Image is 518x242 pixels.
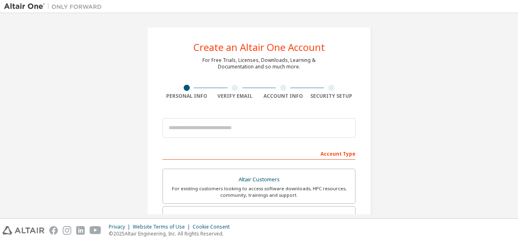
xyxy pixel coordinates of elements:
img: linkedin.svg [76,226,85,235]
div: Students [168,211,350,223]
div: Account Type [162,147,356,160]
img: Altair One [4,2,106,11]
div: Account Info [259,93,307,99]
img: youtube.svg [90,226,101,235]
div: For Free Trials, Licenses, Downloads, Learning & Documentation and so much more. [202,57,316,70]
div: Security Setup [307,93,356,99]
p: © 2025 Altair Engineering, Inc. All Rights Reserved. [109,230,235,237]
div: Website Terms of Use [133,224,193,230]
img: facebook.svg [49,226,58,235]
img: altair_logo.svg [2,226,44,235]
div: Altair Customers [168,174,350,185]
div: Cookie Consent [193,224,235,230]
div: Personal Info [162,93,211,99]
div: For existing customers looking to access software downloads, HPC resources, community, trainings ... [168,185,350,198]
img: instagram.svg [63,226,71,235]
div: Create an Altair One Account [193,42,325,52]
div: Privacy [109,224,133,230]
div: Verify Email [211,93,259,99]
